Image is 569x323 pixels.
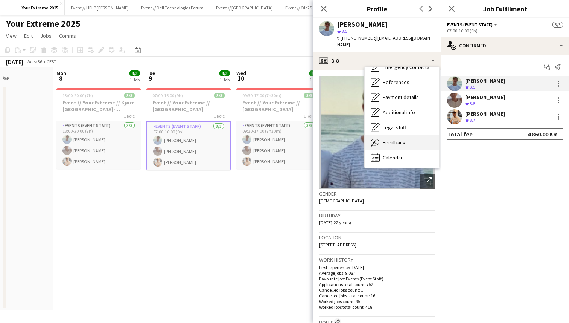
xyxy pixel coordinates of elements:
[47,59,56,64] div: CEST
[470,117,475,123] span: 3.7
[309,70,320,76] span: 3/3
[383,64,429,70] span: Emergency contacts
[319,76,435,189] img: Crew avatar or photo
[441,4,569,14] h3: Job Fulfilment
[365,75,439,90] div: References
[56,70,66,77] span: Mon
[59,32,76,39] span: Comms
[124,93,135,98] span: 3/3
[15,0,65,15] button: Your Extreme 2025
[447,22,499,28] button: Events (Event Staff)
[62,93,93,98] span: 13:00-20:00 (7h)
[447,22,493,28] span: Events (Event Staff)
[470,84,475,90] span: 3.5
[337,35,432,47] span: | [EMAIL_ADDRESS][DOMAIN_NAME]
[470,101,475,106] span: 3.5
[383,94,419,101] span: Payment details
[56,88,141,169] app-job-card: 13:00-20:00 (7h)3/3Event // Your Extreme // Kjøre [GEOGRAPHIC_DATA]-[GEOGRAPHIC_DATA]1 RoleEvents...
[313,4,441,14] h3: Profile
[279,0,329,15] button: Event // Ole25 (JCP)
[6,18,81,29] h1: Your Extreme 2025
[24,32,33,39] span: Edit
[319,190,435,197] h3: Gender
[219,70,230,76] span: 3/3
[319,212,435,219] h3: Birthday
[319,276,435,282] p: Favourite job: Events (Event Staff)
[146,88,231,170] app-job-card: 07:00-16:00 (9h)3/3Event // Your Extreme // [GEOGRAPHIC_DATA]1 RoleEvents (Event Staff)3/307:00-1...
[56,31,79,41] a: Comms
[130,77,140,83] div: 1 Job
[365,150,439,165] div: Calendar
[383,154,403,161] span: Calendar
[365,135,439,150] div: Feedback
[146,99,231,113] h3: Event // Your Extreme // [GEOGRAPHIC_DATA]
[465,110,505,117] div: [PERSON_NAME]
[220,77,230,83] div: 1 Job
[214,113,225,119] span: 1 Role
[40,32,52,39] span: Jobs
[319,293,435,299] p: Cancelled jobs total count: 16
[304,93,315,98] span: 3/3
[465,77,505,84] div: [PERSON_NAME]
[236,70,246,77] span: Wed
[214,93,225,98] span: 3/3
[319,287,435,293] p: Cancelled jobs count: 1
[37,31,55,41] a: Jobs
[310,77,319,83] div: 1 Job
[210,0,279,15] button: Event // [GEOGRAPHIC_DATA]
[447,28,563,34] div: 07:00-16:00 (9h)
[6,32,17,39] span: View
[65,0,135,15] button: Event // HELP [PERSON_NAME]
[528,130,557,138] div: 4 860.00 KR
[6,58,23,66] div: [DATE]
[365,90,439,105] div: Payment details
[441,37,569,55] div: Confirmed
[236,99,321,113] h3: Event // Your Extreme // [GEOGRAPHIC_DATA]
[342,28,347,34] span: 3.5
[365,60,439,75] div: Emergency contacts
[3,31,20,41] a: View
[319,242,356,248] span: [STREET_ADDRESS]
[319,256,435,263] h3: Work history
[447,130,473,138] div: Total fee
[235,74,246,83] span: 10
[383,109,415,116] span: Additional info
[129,70,140,76] span: 3/3
[124,113,135,119] span: 1 Role
[319,220,351,225] span: [DATE] (22 years)
[383,124,406,131] span: Legal stuff
[337,35,376,41] span: t. [PHONE_NUMBER]
[55,74,66,83] span: 8
[319,265,435,270] p: First experience: [DATE]
[56,99,141,113] h3: Event // Your Extreme // Kjøre [GEOGRAPHIC_DATA]-[GEOGRAPHIC_DATA]
[135,0,210,15] button: Event // Dell Technologies Forum
[337,21,388,28] div: [PERSON_NAME]
[236,121,321,169] app-card-role: Events (Event Staff)3/309:30-17:00 (7h30m)[PERSON_NAME][PERSON_NAME][PERSON_NAME]
[383,139,405,146] span: Feedback
[242,93,281,98] span: 09:30-17:00 (7h30m)
[365,120,439,135] div: Legal stuff
[152,93,183,98] span: 07:00-16:00 (9h)
[319,198,364,204] span: [DEMOGRAPHIC_DATA]
[319,299,435,304] p: Worked jobs count: 95
[319,304,435,310] p: Worked jobs total count: 418
[145,74,155,83] span: 9
[552,22,563,28] span: 3/3
[319,282,435,287] p: Applications total count: 752
[319,234,435,241] h3: Location
[21,31,36,41] a: Edit
[365,105,439,120] div: Additional info
[319,270,435,276] p: Average jobs: 9.087
[146,121,231,170] app-card-role: Events (Event Staff)3/307:00-16:00 (9h)[PERSON_NAME][PERSON_NAME][PERSON_NAME]
[56,121,141,169] app-card-role: Events (Event Staff)3/313:00-20:00 (7h)[PERSON_NAME][PERSON_NAME][PERSON_NAME]
[313,52,441,70] div: Bio
[25,59,44,64] span: Week 36
[236,88,321,169] app-job-card: 09:30-17:00 (7h30m)3/3Event // Your Extreme // [GEOGRAPHIC_DATA]1 RoleEvents (Event Staff)3/309:3...
[465,94,505,101] div: [PERSON_NAME]
[146,70,155,77] span: Tue
[383,79,409,86] span: References
[420,174,435,189] div: Open photos pop-in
